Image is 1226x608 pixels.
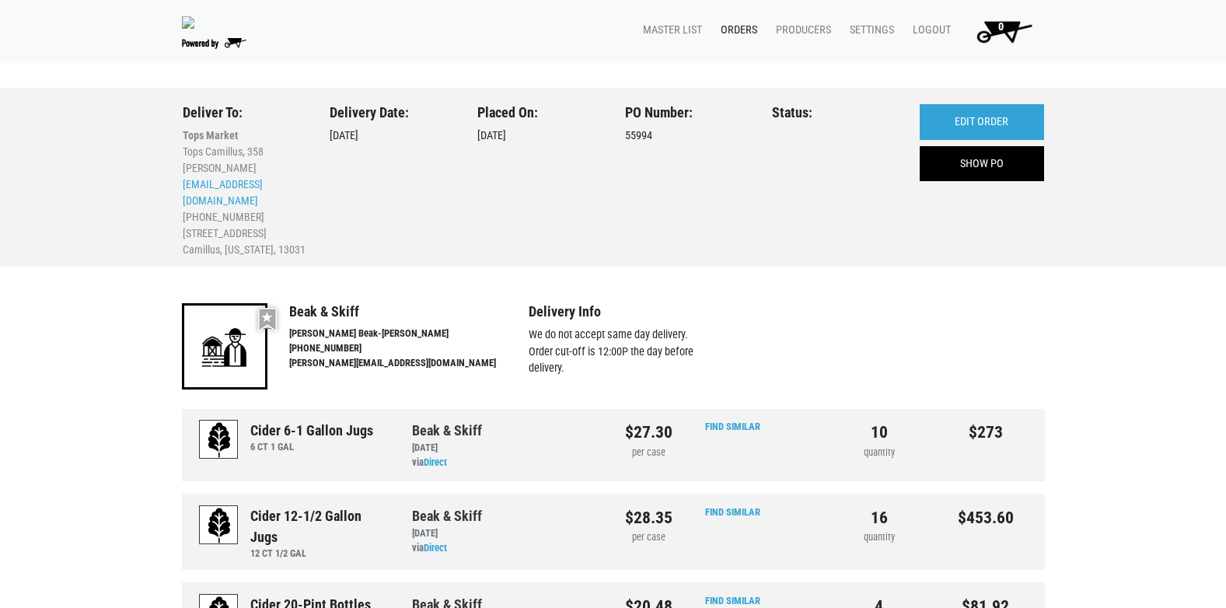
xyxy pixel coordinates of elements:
img: 279edf242af8f9d49a69d9d2afa010fb.png [182,16,194,29]
a: Find Similar [705,421,760,432]
img: placeholder-variety-43d6402dacf2d531de610a020419775a.svg [200,421,239,459]
span: quantity [864,531,895,543]
li: Camillus, [US_STATE], 13031 [183,242,307,258]
li: Tops Camillus, 358 [183,144,307,160]
a: Logout [900,16,957,45]
a: Producers [763,16,837,45]
div: $27.30 [625,420,672,445]
img: 6-ffe85f7560f3a7bdc85868ce0f288644.png [182,303,267,389]
a: Find Similar [705,595,760,606]
div: [DATE] [330,104,454,258]
h4: Beak & Skiff [289,303,529,320]
div: per case [625,446,672,460]
div: $28.35 [625,505,672,530]
div: via [412,526,602,556]
li: [PERSON_NAME] Beak-[PERSON_NAME] [289,327,529,341]
li: [PERSON_NAME] [183,160,307,176]
a: Direct [424,456,447,468]
span: quantity [864,446,895,458]
a: Beak & Skiff [412,422,482,439]
a: 0 [957,16,1045,47]
h3: Status: [772,104,896,121]
a: Beak & Skiff [412,508,482,524]
img: Cart [969,16,1039,47]
div: [DATE] [477,104,602,258]
a: Master List [630,16,708,45]
h6: 12 CT 1/2 GAL [250,547,389,559]
a: EDIT ORDER [920,104,1044,140]
div: [DATE] [412,441,602,456]
li: [STREET_ADDRESS] [183,225,307,242]
a: [EMAIL_ADDRESS][DOMAIN_NAME] [183,178,263,207]
li: [PERSON_NAME][EMAIL_ADDRESS][DOMAIN_NAME] [289,356,529,371]
img: placeholder-variety-43d6402dacf2d531de610a020419775a.svg [200,506,239,545]
div: $273 [944,420,1027,445]
li: [PHONE_NUMBER] [183,209,307,225]
p: We do not accept same day delivery. Order cut-off is 12:00P the day before delivery. [529,327,713,377]
a: Direct [424,542,447,554]
div: Cider 6-1 Gallon Jugs [250,420,373,441]
h3: Delivery Date: [330,104,454,121]
a: Orders [708,16,763,45]
h3: Deliver To: [183,104,307,121]
li: [PHONE_NUMBER] [289,341,529,356]
a: SHOW PO [920,146,1044,182]
b: Tops Market [183,129,238,142]
img: Powered by Big Wheelbarrow [182,38,246,49]
div: via [412,441,602,470]
div: Cider 12-1/2 Gallon Jugs [250,505,389,547]
h6: 6 CT 1 GAL [250,441,373,453]
a: Settings [837,16,900,45]
div: $453.60 [944,505,1027,530]
span: 0 [998,20,1004,33]
div: 10 [837,420,920,445]
a: Find Similar [705,506,760,518]
span: 55994 [625,129,652,142]
div: per case [625,530,672,545]
h3: Placed On: [477,104,602,121]
div: [DATE] [412,526,602,541]
h3: PO Number: [625,104,749,121]
h4: Delivery Info [529,303,713,320]
div: 16 [837,505,920,530]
